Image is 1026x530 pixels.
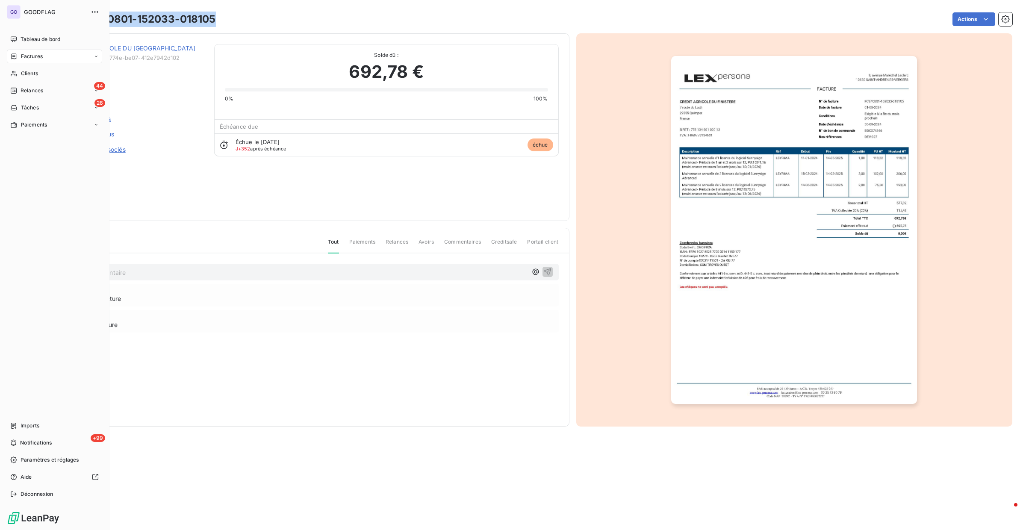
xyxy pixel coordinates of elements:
[21,104,39,112] span: Tâches
[528,138,553,151] span: échue
[236,146,286,151] span: après échéance
[24,9,85,15] span: GOODFLAG
[997,501,1017,521] iframe: Intercom live chat
[94,82,105,90] span: 44
[21,121,47,129] span: Paiements
[21,456,79,464] span: Paramètres et réglages
[236,146,251,152] span: J+352
[225,95,233,103] span: 0%
[7,5,21,19] div: GO
[491,238,517,253] span: Creditsafe
[349,59,423,85] span: 692,78 €
[21,473,32,481] span: Aide
[21,70,38,77] span: Clients
[349,238,375,253] span: Paiements
[21,53,43,60] span: Factures
[7,511,60,525] img: Logo LeanPay
[328,238,339,253] span: Tout
[91,434,105,442] span: +99
[386,238,408,253] span: Relances
[21,490,53,498] span: Déconnexion
[527,238,558,253] span: Portail client
[21,35,60,43] span: Tableau de bord
[80,12,215,27] h3: FC240801-152033-018105
[236,138,280,145] span: Échue le [DATE]
[419,238,434,253] span: Avoirs
[444,238,481,253] span: Commentaires
[20,439,52,447] span: Notifications
[67,44,195,52] a: CREDIT AGRICOLE DU [GEOGRAPHIC_DATA]
[534,95,548,103] span: 100%
[225,51,548,59] span: Solde dû :
[94,99,105,107] span: 26
[67,54,204,61] span: 01973b1b-7184-774e-be07-412e7942d102
[21,87,43,94] span: Relances
[220,123,259,130] span: Échéance due
[7,470,102,484] a: Aide
[952,12,995,26] button: Actions
[671,56,917,404] img: invoice_thumbnail
[21,422,39,430] span: Imports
